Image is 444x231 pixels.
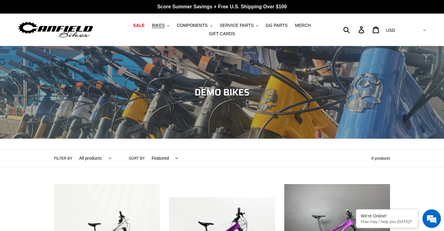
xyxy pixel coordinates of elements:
[361,213,413,218] div: We're Online!
[209,31,235,36] span: GIFT CARDS
[220,23,253,28] span: SERVICE PARTS
[174,21,215,30] button: COMPONENTS
[133,23,145,28] span: SALE
[292,21,314,30] a: MERCH
[129,156,145,161] label: Sort by
[152,23,165,28] span: BIKES
[177,23,208,28] span: COMPONENTS
[216,21,261,30] button: SERVICE PARTS
[361,219,413,224] p: How may I help you today?
[295,23,311,28] span: MERCH
[371,156,390,161] span: 9 products
[149,21,172,30] button: BIKES
[130,21,148,30] a: SALE
[54,156,72,161] label: Filter by
[17,20,94,40] img: Canfield Bikes
[195,85,250,99] span: DEMO BIKES
[347,23,362,36] input: Search
[266,23,288,28] span: GG PARTS
[263,21,291,30] a: GG PARTS
[206,30,238,38] a: GIFT CARDS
